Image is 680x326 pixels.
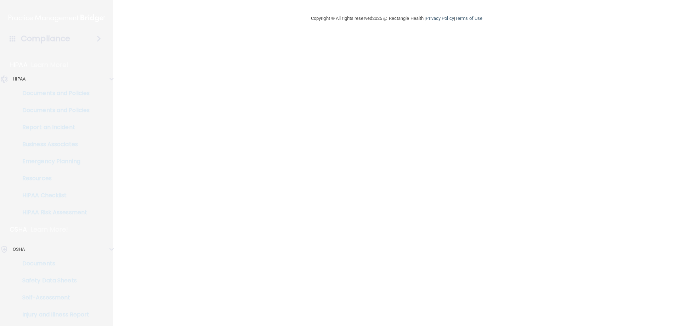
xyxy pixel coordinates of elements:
p: HIPAA Risk Assessment [5,209,101,216]
p: Learn More! [31,61,69,69]
p: Learn More! [31,225,68,234]
p: Injury and Illness Report [5,311,101,318]
h4: Compliance [21,34,70,44]
div: Copyright © All rights reserved 2025 @ Rectangle Health | | [267,7,526,30]
p: Emergency Planning [5,158,101,165]
p: OSHA [10,225,27,234]
p: Report an Incident [5,124,101,131]
p: Resources [5,175,101,182]
p: Documents [5,260,101,267]
p: Documents and Policies [5,90,101,97]
p: Safety Data Sheets [5,277,101,284]
img: PMB logo [8,11,105,25]
p: HIPAA [13,75,26,83]
p: Self-Assessment [5,294,101,301]
p: Business Associates [5,141,101,148]
p: HIPAA Checklist [5,192,101,199]
p: OSHA [13,245,25,254]
p: Documents and Policies [5,107,101,114]
p: HIPAA [10,61,28,69]
a: Privacy Policy [426,16,454,21]
a: Terms of Use [455,16,482,21]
